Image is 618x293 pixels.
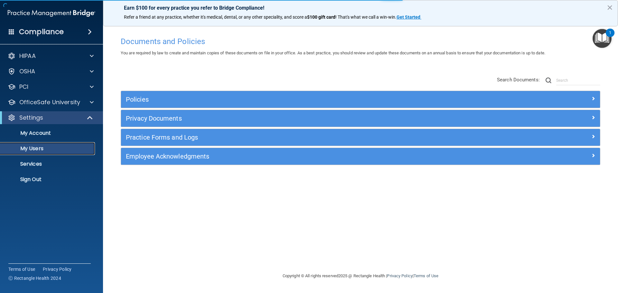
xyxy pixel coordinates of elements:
h4: Documents and Policies [121,37,600,46]
a: Privacy Documents [126,113,595,124]
a: PCI [8,83,94,91]
a: Settings [8,114,93,122]
a: OSHA [8,68,94,75]
p: Settings [19,114,43,122]
div: 1 [609,33,611,41]
p: Sign Out [4,176,92,183]
span: ! That's what we call a win-win. [335,14,397,20]
img: PMB logo [8,7,95,20]
a: OfficeSafe University [8,98,94,106]
button: Open Resource Center, 1 new notification [593,29,612,48]
strong: $100 gift card [307,14,335,20]
h5: Employee Acknowledgments [126,153,475,160]
button: Close [607,2,613,13]
p: My Users [4,145,92,152]
span: Refer a friend at any practice, whether it's medical, dental, or any other speciality, and score a [124,14,307,20]
h5: Practice Forms and Logs [126,134,475,141]
img: ic-search.3b580494.png [546,78,551,83]
h5: Policies [126,96,475,103]
strong: Get Started [397,14,420,20]
span: Ⓒ Rectangle Health 2024 [8,275,61,281]
p: Services [4,161,92,167]
a: Privacy Policy [387,273,412,278]
h4: Compliance [19,27,64,36]
a: Practice Forms and Logs [126,132,595,142]
p: OfficeSafe University [19,98,80,106]
input: Search [556,76,600,85]
span: You are required by law to create and maintain copies of these documents on file in your office. ... [121,50,545,55]
a: Terms of Use [8,266,35,272]
p: Earn $100 for every practice you refer to Bridge Compliance! [124,5,597,11]
div: Copyright © All rights reserved 2025 @ Rectangle Health | | [243,266,478,286]
p: OSHA [19,68,35,75]
a: Policies [126,94,595,105]
h5: Privacy Documents [126,115,475,122]
span: Search Documents: [497,77,540,83]
a: HIPAA [8,52,94,60]
p: My Account [4,130,92,136]
a: Employee Acknowledgments [126,151,595,161]
a: Get Started [397,14,421,20]
a: Privacy Policy [43,266,72,272]
p: HIPAA [19,52,36,60]
a: Terms of Use [414,273,438,278]
p: PCI [19,83,28,91]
